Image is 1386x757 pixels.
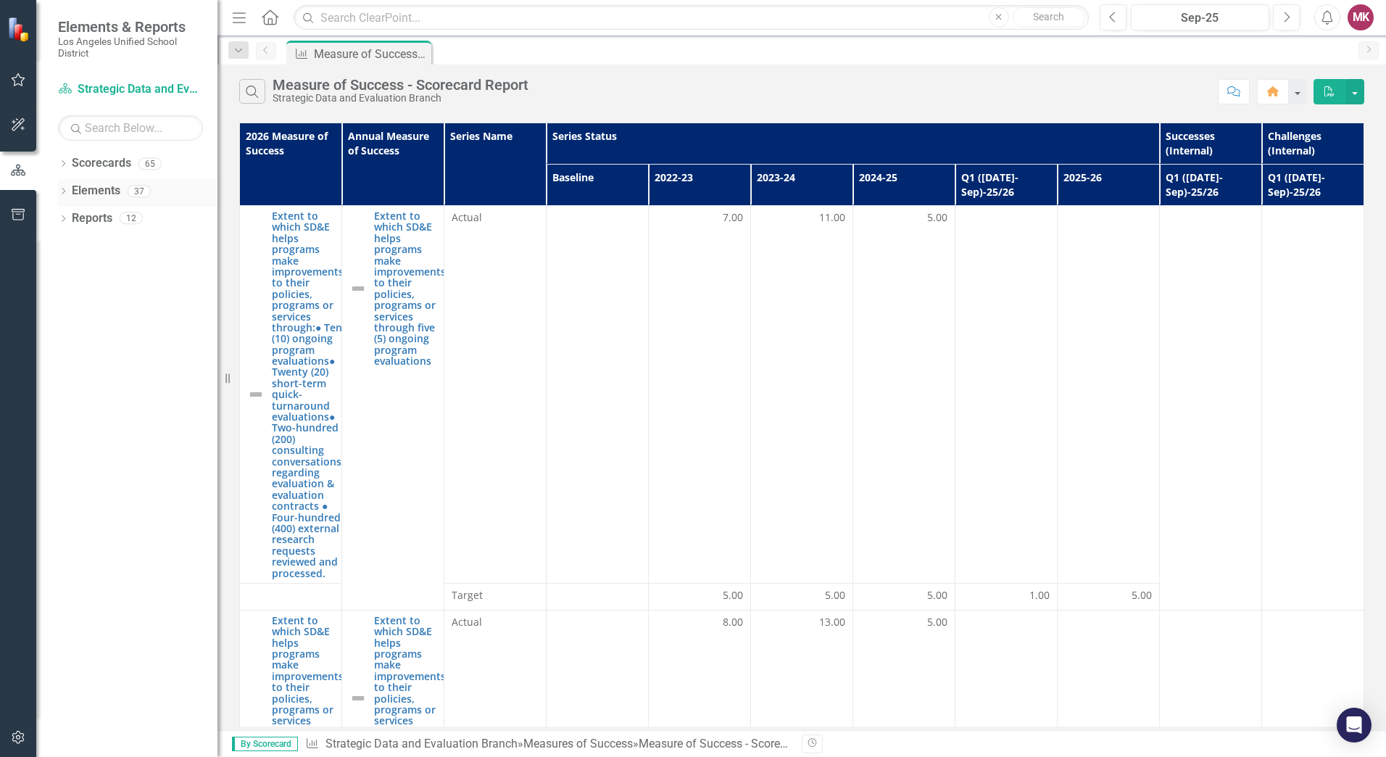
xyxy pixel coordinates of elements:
a: Measures of Success [523,737,633,750]
img: Not Defined [349,690,367,707]
a: Scorecards [72,155,131,172]
div: Measure of Success - Scorecard Report [314,45,428,63]
span: Elements & Reports [58,18,203,36]
span: 11.00 [819,210,845,225]
td: Double-Click to Edit Right Click for Context Menu [341,206,444,611]
img: ClearPoint Strategy [7,16,33,41]
span: 5.00 [927,615,947,629]
a: Strategic Data and Evaluation Branch [325,737,518,750]
button: Search [1013,7,1085,28]
a: Extent to which SD&E helps programs make improvements to their policies, programs or services thr... [374,210,446,366]
td: Double-Click to Edit [750,583,852,610]
td: Double-Click to Edit [648,206,750,584]
td: Double-Click to Edit [1057,583,1159,610]
img: Not Defined [247,386,265,403]
span: 13.00 [819,615,845,629]
span: 5.00 [1132,588,1152,603]
small: Los Angeles Unified School District [58,36,203,59]
td: Double-Click to Edit [546,206,648,584]
td: Double-Click to Edit Right Click for Context Menu [240,206,342,584]
td: Double-Click to Edit [852,583,955,610]
a: Extent to which SD&E helps programs make improvements to their policies, programs or services thr... [272,210,344,579]
td: Double-Click to Edit [1261,206,1364,611]
td: Double-Click to Edit [750,206,852,584]
td: Double-Click to Edit [546,583,648,610]
button: Sep-25 [1131,4,1269,30]
button: MK [1348,4,1374,30]
span: 7.00 [723,210,743,225]
a: Strategic Data and Evaluation Branch [58,81,203,98]
div: Sep-25 [1136,9,1264,27]
span: Actual [452,615,539,629]
div: 12 [120,212,143,225]
span: 5.00 [723,588,743,603]
td: Double-Click to Edit [444,583,546,610]
div: 37 [128,185,151,197]
div: 65 [138,157,162,170]
td: Double-Click to Edit [955,206,1057,584]
span: 5.00 [825,588,845,603]
div: Strategic Data and Evaluation Branch [273,93,528,104]
td: Double-Click to Edit [955,583,1057,610]
td: Double-Click to Edit [1057,206,1159,584]
td: Double-Click to Edit [1159,206,1261,611]
td: Double-Click to Edit [852,206,955,584]
span: Actual [452,210,539,225]
div: Measure of Success - Scorecard Report [273,77,528,93]
span: Target [452,588,539,603]
div: » » [305,736,791,753]
div: Open Intercom Messenger [1337,708,1372,742]
span: 8.00 [723,615,743,629]
a: Elements [72,183,120,199]
span: 5.00 [927,588,947,603]
span: By Scorecard [232,737,298,751]
a: Reports [72,210,112,227]
span: Search [1033,11,1064,22]
img: Not Defined [349,280,367,297]
td: Double-Click to Edit [648,583,750,610]
span: 5.00 [927,210,947,225]
input: Search ClearPoint... [294,5,1089,30]
td: Double-Click to Edit [444,206,546,584]
span: 1.00 [1029,588,1050,603]
input: Search Below... [58,115,203,141]
div: Measure of Success - Scorecard Report [639,737,839,750]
